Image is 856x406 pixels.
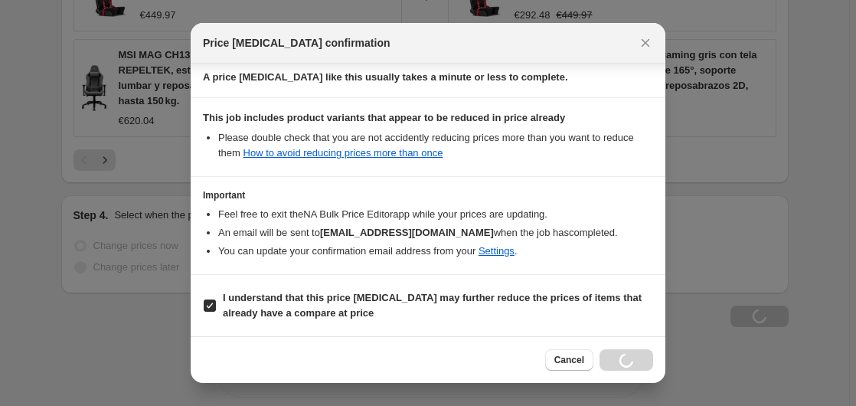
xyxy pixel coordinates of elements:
[479,245,515,257] a: Settings
[545,349,593,371] button: Cancel
[218,207,653,222] li: Feel free to exit the NA Bulk Price Editor app while your prices are updating.
[218,244,653,259] li: You can update your confirmation email address from your .
[218,225,653,241] li: An email will be sent to when the job has completed .
[218,130,653,161] li: Please double check that you are not accidently reducing prices more than you want to reduce them
[554,354,584,366] span: Cancel
[203,112,565,123] b: This job includes product variants that appear to be reduced in price already
[203,189,653,201] h3: Important
[203,35,390,51] span: Price [MEDICAL_DATA] confirmation
[635,32,656,54] button: Close
[243,147,443,159] a: How to avoid reducing prices more than once
[203,71,568,83] b: A price [MEDICAL_DATA] like this usually takes a minute or less to complete.
[223,292,642,319] b: I understand that this price [MEDICAL_DATA] may further reduce the prices of items that already h...
[320,227,494,238] b: [EMAIL_ADDRESS][DOMAIN_NAME]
